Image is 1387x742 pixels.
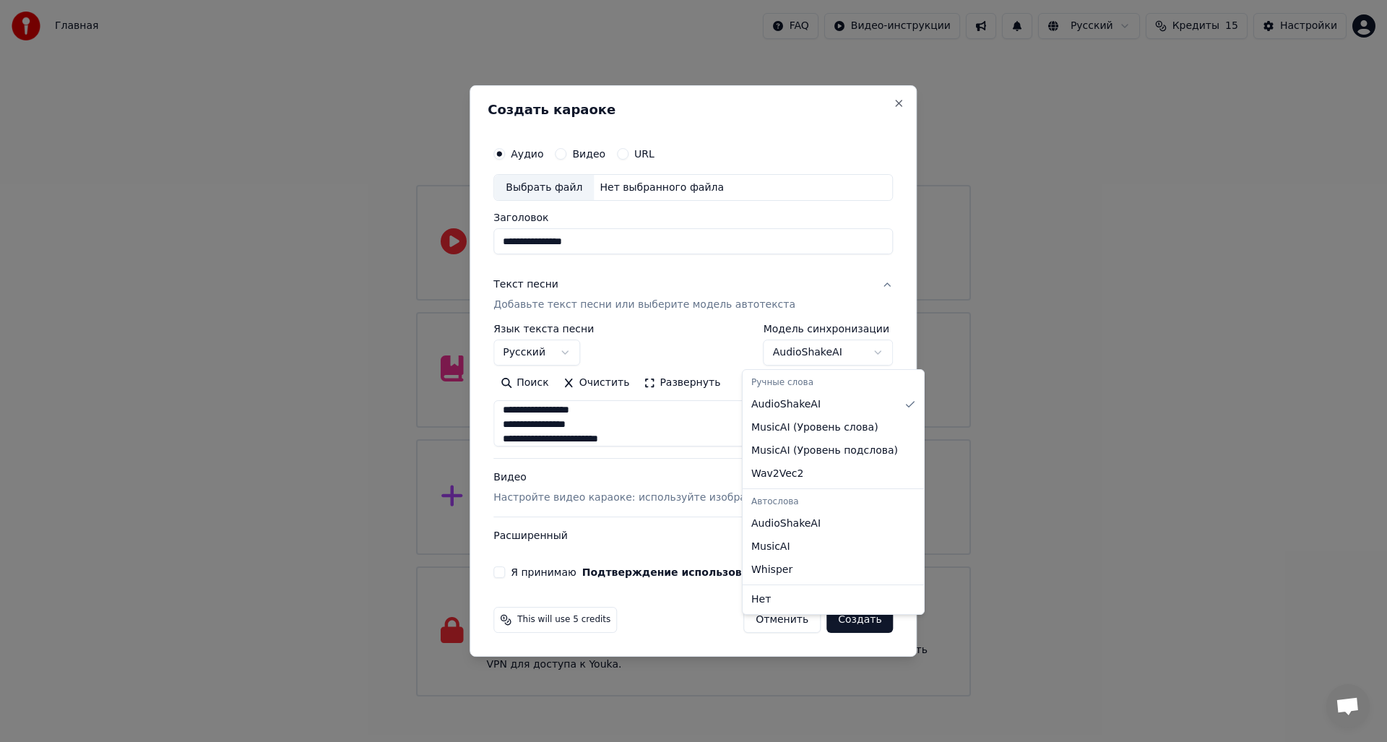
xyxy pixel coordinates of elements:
[751,467,803,481] span: Wav2Vec2
[751,540,790,554] span: MusicAI
[746,492,921,512] div: Автослова
[751,517,821,531] span: AudioShakeAI
[746,373,921,393] div: Ручные слова
[751,444,898,458] span: MusicAI ( Уровень подслова )
[751,592,771,607] span: Нет
[751,420,878,435] span: MusicAI ( Уровень слова )
[751,563,792,577] span: Whisper
[751,397,821,412] span: AudioShakeAI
